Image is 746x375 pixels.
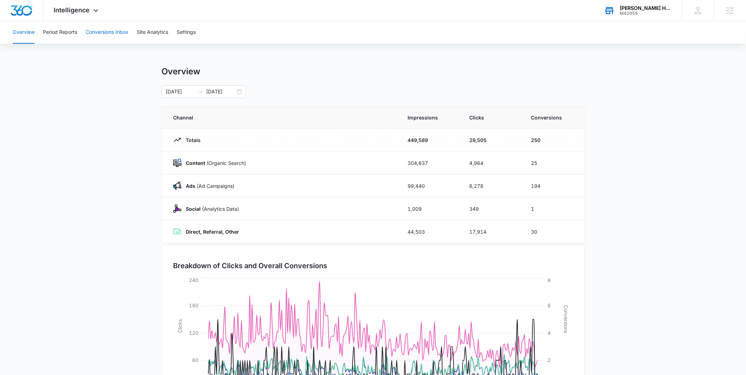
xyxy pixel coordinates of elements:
[399,220,461,243] td: 44,503
[461,129,522,152] td: 29,505
[522,197,584,220] td: 1
[206,88,236,96] input: End date
[173,114,391,121] span: Channel
[173,182,182,190] img: Ads
[78,42,119,46] div: Keywords by Traffic
[198,89,203,94] span: swap-right
[166,88,195,96] input: Start date
[399,197,461,220] td: 1,009
[173,260,327,271] h3: Breakdown of Clicks and Overall Conversions
[20,11,35,17] div: v 4.0.25
[182,136,201,144] p: Totals
[173,159,182,167] img: Content
[19,41,25,47] img: tab_domain_overview_orange.svg
[548,277,551,283] tspan: 8
[186,183,195,189] strong: Ads
[86,21,128,44] button: Conversions Inbox
[161,66,200,77] h1: Overview
[461,152,522,174] td: 4,964
[186,160,205,166] strong: Content
[408,114,452,121] span: Impressions
[27,42,63,46] div: Domain Overview
[173,204,182,213] img: Social
[11,18,17,24] img: website_grey.svg
[11,11,17,17] img: logo_orange.svg
[70,41,76,47] img: tab_keywords_by_traffic_grey.svg
[189,330,198,336] tspan: 120
[531,114,573,121] span: Conversions
[399,129,461,152] td: 449,589
[177,319,183,333] tspan: Clicks
[198,89,203,94] span: to
[469,114,514,121] span: Clicks
[186,229,239,235] strong: Direct, Referral, Other
[182,205,239,213] p: (Analytics Data)
[186,206,201,212] strong: Social
[399,152,461,174] td: 304,637
[548,357,551,363] tspan: 2
[620,5,672,11] div: account name
[563,305,569,333] tspan: Conversions
[137,21,168,44] button: Site Analytics
[522,129,584,152] td: 250
[399,174,461,197] td: 99,440
[461,197,522,220] td: 349
[54,6,90,14] span: Intelligence
[461,174,522,197] td: 6,278
[461,220,522,243] td: 17,914
[189,302,198,308] tspan: 180
[13,21,35,44] button: Overview
[522,152,584,174] td: 25
[548,302,551,308] tspan: 6
[43,21,77,44] button: Period Reports
[177,21,196,44] button: Settings
[192,357,198,363] tspan: 60
[522,174,584,197] td: 194
[620,11,672,16] div: account id
[18,18,78,24] div: Domain: [DOMAIN_NAME]
[189,277,198,283] tspan: 240
[182,182,234,190] p: (Ad Campaigns)
[182,159,246,167] p: (Organic Search)
[522,220,584,243] td: 30
[548,330,551,336] tspan: 4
